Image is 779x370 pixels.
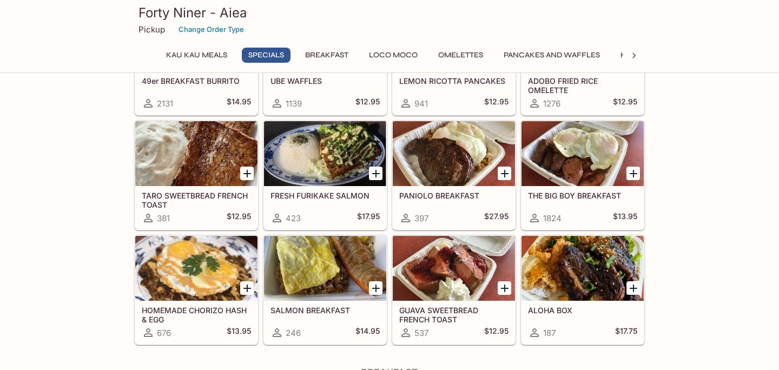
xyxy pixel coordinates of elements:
[521,121,644,230] a: THE BIG BOY BREAKFAST1824$13.95
[355,97,380,110] h5: $12.95
[543,98,560,109] span: 1276
[142,76,251,85] h5: 49er BREAKFAST BURRITO
[399,76,509,85] h5: LEMON RICOTTA PANCAKES
[363,48,424,63] button: Loco Moco
[357,212,380,224] h5: $17.95
[521,236,644,301] div: ALOHA BOX
[174,21,249,38] button: Change Order Type
[369,281,382,295] button: Add SALMON BREAKFAST
[626,167,640,180] button: Add THE BIG BOY BREAKFAST
[392,235,516,345] a: GUAVA SWEETBREAD FRENCH TOAST537$12.95
[135,121,258,186] div: TARO SWEETBREAD FRENCH TOAST
[227,326,251,339] h5: $13.95
[270,76,380,85] h5: UBE WAFFLES
[484,97,509,110] h5: $12.95
[286,213,301,223] span: 423
[135,236,258,301] div: HOMEMADE CHORIZO HASH & EGG
[615,326,637,339] h5: $17.75
[135,121,258,230] a: TARO SWEETBREAD FRENCH TOAST381$12.95
[521,121,644,186] div: THE BIG BOY BREAKFAST
[160,48,233,63] button: Kau Kau Meals
[142,306,251,323] h5: HOMEMADE CHORIZO HASH & EGG
[286,98,302,109] span: 1139
[355,326,380,339] h5: $14.95
[615,48,748,63] button: Hawaiian Style French Toast
[286,328,301,338] span: 246
[138,4,641,21] h3: Forty Niner - Aiea
[264,236,386,301] div: SALMON BREAKFAST
[432,48,489,63] button: Omelettes
[613,212,637,224] h5: $13.95
[227,97,251,110] h5: $14.95
[263,235,387,345] a: SALMON BREAKFAST246$14.95
[399,306,509,323] h5: GUAVA SWEETBREAD FRENCH TOAST
[157,213,170,223] span: 381
[543,213,562,223] span: 1824
[299,48,354,63] button: Breakfast
[484,326,509,339] h5: $12.95
[414,328,428,338] span: 537
[414,98,428,109] span: 941
[498,48,606,63] button: Pancakes and Waffles
[528,76,637,94] h5: ADOBO FRIED RICE OMELETTE
[521,235,644,345] a: ALOHA BOX187$17.75
[157,328,171,338] span: 676
[138,24,165,35] p: Pickup
[264,121,386,186] div: FRESH FURIKAKE SALMON
[613,97,637,110] h5: $12.95
[498,167,511,180] button: Add PANIOLO BREAKFAST
[399,191,509,200] h5: PANIOLO BREAKFAST
[263,121,387,230] a: FRESH FURIKAKE SALMON423$17.95
[227,212,251,224] h5: $12.95
[270,191,380,200] h5: FRESH FURIKAKE SALMON
[242,48,291,63] button: Specials
[157,98,173,109] span: 2131
[369,167,382,180] button: Add FRESH FURIKAKE SALMON
[142,191,251,209] h5: TARO SWEETBREAD FRENCH TOAST
[626,281,640,295] button: Add ALOHA BOX
[240,167,254,180] button: Add TARO SWEETBREAD FRENCH TOAST
[392,121,516,230] a: PANIOLO BREAKFAST397$27.95
[543,328,556,338] span: 187
[484,212,509,224] h5: $27.95
[498,281,511,295] button: Add GUAVA SWEETBREAD FRENCH TOAST
[270,306,380,315] h5: SALMON BREAKFAST
[528,306,637,315] h5: ALOHA BOX
[135,235,258,345] a: HOMEMADE CHORIZO HASH & EGG676$13.95
[393,121,515,186] div: PANIOLO BREAKFAST
[414,213,428,223] span: 397
[393,236,515,301] div: GUAVA SWEETBREAD FRENCH TOAST
[240,281,254,295] button: Add HOMEMADE CHORIZO HASH & EGG
[528,191,637,200] h5: THE BIG BOY BREAKFAST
